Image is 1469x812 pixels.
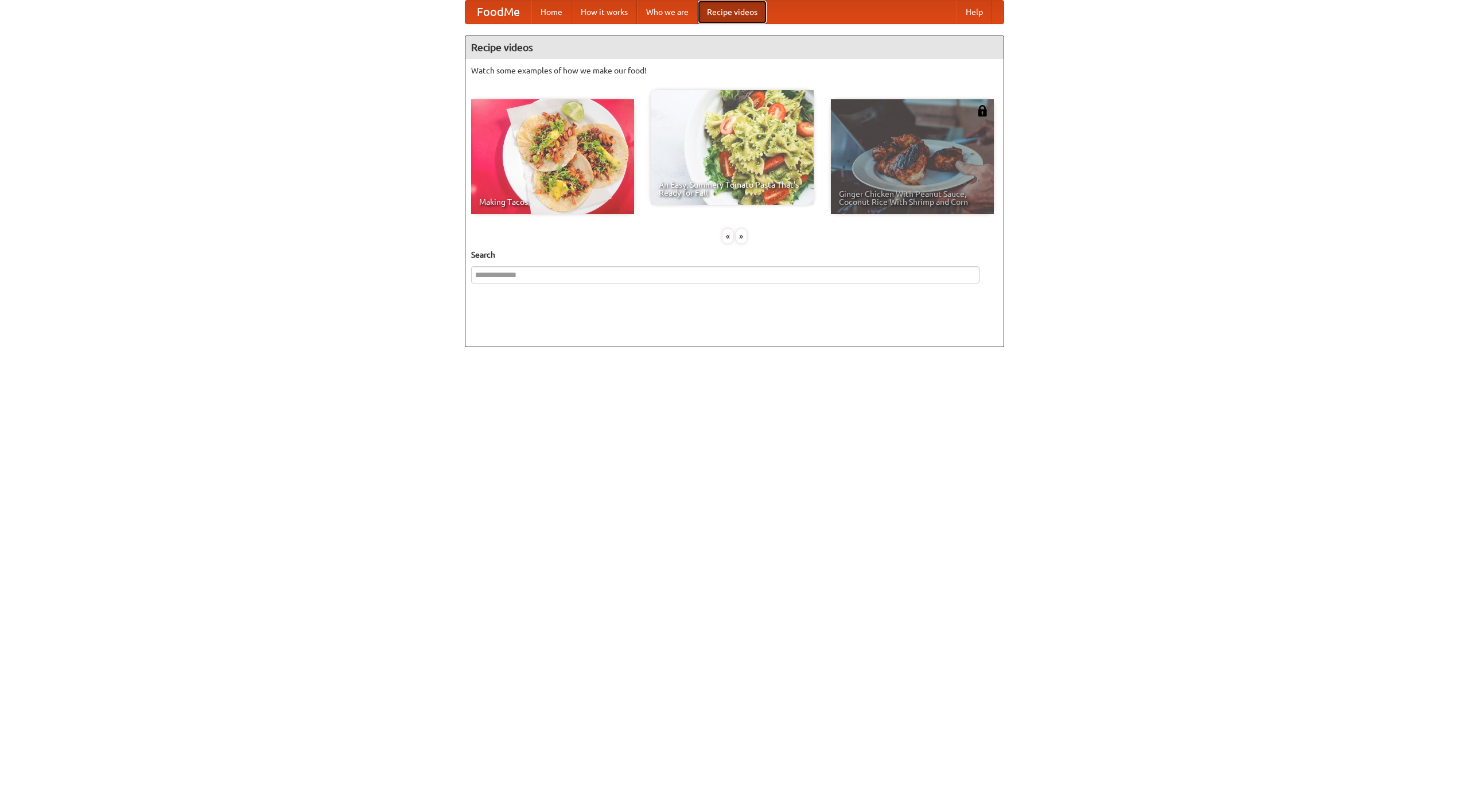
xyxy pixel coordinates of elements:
a: Home [531,1,572,24]
div: « [722,229,733,243]
a: Making Tacos [471,99,634,214]
a: Who we are [637,1,698,24]
p: Watch some examples of how we make our food! [471,65,998,76]
a: How it works [572,1,637,24]
h4: Recipe videos [465,36,1004,59]
a: Help [957,1,992,24]
h5: Search [471,249,998,261]
a: Recipe videos [698,1,767,24]
span: Making Tacos [479,198,626,206]
a: FoodMe [465,1,531,24]
img: 483408.png [977,105,988,116]
span: An Easy, Summery Tomato Pasta That's Ready for Fall [659,181,806,197]
div: » [736,229,747,243]
a: An Easy, Summery Tomato Pasta That's Ready for Fall [651,90,814,205]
